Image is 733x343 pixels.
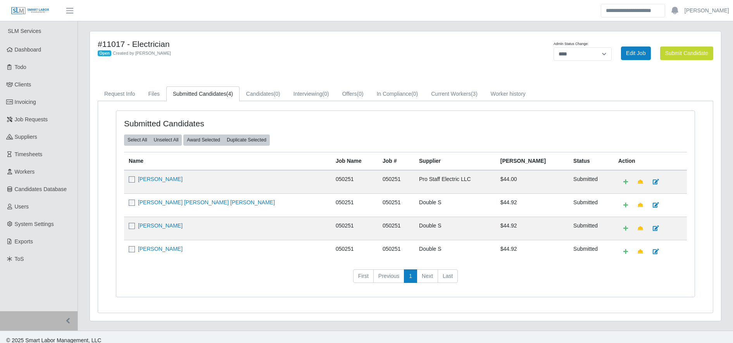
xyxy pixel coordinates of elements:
[618,245,633,259] a: Add Default Cost Code
[414,152,496,170] th: Supplier
[226,91,233,97] span: (4)
[336,86,370,102] a: Offers
[660,47,713,60] button: Submit Candidate
[378,152,414,170] th: Job #
[378,193,414,217] td: 050251
[378,217,414,240] td: 050251
[633,222,648,235] a: Make Team Lead
[15,47,41,53] span: Dashboard
[98,50,111,57] span: Open
[15,151,43,157] span: Timesheets
[15,64,26,70] span: Todo
[331,152,378,170] th: Job Name
[124,152,331,170] th: Name
[331,240,378,263] td: 050251
[484,86,532,102] a: Worker history
[424,86,484,102] a: Current Workers
[569,217,614,240] td: submitted
[98,39,452,49] h4: #11017 - Electrician
[15,169,35,175] span: Workers
[15,99,36,105] span: Invoicing
[414,170,496,194] td: Pro Staff Electric LLC
[15,221,54,227] span: System Settings
[496,152,569,170] th: [PERSON_NAME]
[124,134,150,145] button: Select All
[633,245,648,259] a: Make Team Lead
[15,134,37,140] span: Suppliers
[496,193,569,217] td: $44.92
[124,269,687,290] nav: pagination
[618,198,633,212] a: Add Default Cost Code
[357,91,364,97] span: (0)
[569,240,614,263] td: submitted
[496,170,569,194] td: $44.00
[471,91,478,97] span: (3)
[138,246,183,252] a: [PERSON_NAME]
[378,170,414,194] td: 050251
[633,198,648,212] a: Make Team Lead
[554,41,588,47] label: Admin Status Change:
[98,86,141,102] a: Request Info
[496,240,569,263] td: $44.92
[618,222,633,235] a: Add Default Cost Code
[621,47,651,60] a: Edit Job
[15,116,48,122] span: Job Requests
[287,86,336,102] a: Interviewing
[614,152,687,170] th: Action
[124,134,182,145] div: bulk actions
[166,86,240,102] a: Submitted Candidates
[15,81,31,88] span: Clients
[141,86,166,102] a: Files
[331,217,378,240] td: 050251
[370,86,425,102] a: In Compliance
[11,7,50,15] img: SLM Logo
[414,240,496,263] td: Double S
[138,176,183,182] a: [PERSON_NAME]
[138,222,183,229] a: [PERSON_NAME]
[113,51,171,55] span: Created by [PERSON_NAME]
[633,175,648,189] a: Make Team Lead
[150,134,182,145] button: Unselect All
[496,217,569,240] td: $44.92
[569,170,614,194] td: submitted
[414,193,496,217] td: Double S
[15,238,33,245] span: Exports
[240,86,287,102] a: Candidates
[124,119,352,128] h4: Submitted Candidates
[323,91,329,97] span: (0)
[685,7,729,15] a: [PERSON_NAME]
[183,134,224,145] button: Award Selected
[411,91,418,97] span: (0)
[331,193,378,217] td: 050251
[223,134,270,145] button: Duplicate Selected
[183,134,270,145] div: bulk actions
[8,28,41,34] span: SLM Services
[601,4,665,17] input: Search
[404,269,417,283] a: 1
[618,175,633,189] a: Add Default Cost Code
[138,199,275,205] a: [PERSON_NAME] [PERSON_NAME] [PERSON_NAME]
[569,152,614,170] th: Status
[15,256,24,262] span: ToS
[15,203,29,210] span: Users
[15,186,67,192] span: Candidates Database
[378,240,414,263] td: 050251
[414,217,496,240] td: Double S
[331,170,378,194] td: 050251
[274,91,280,97] span: (0)
[569,193,614,217] td: submitted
